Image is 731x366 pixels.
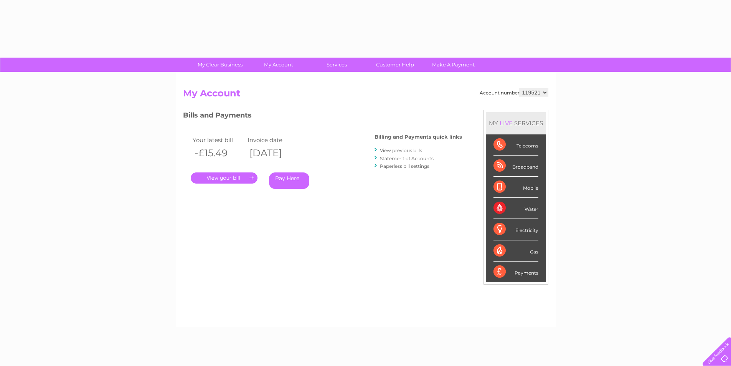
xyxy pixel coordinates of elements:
a: Paperless bill settings [380,163,429,169]
td: Your latest bill [191,135,246,145]
div: Electricity [493,219,538,240]
div: Telecoms [493,134,538,156]
h3: Bills and Payments [183,110,462,123]
a: My Clear Business [188,58,252,72]
h2: My Account [183,88,548,103]
div: Broadband [493,156,538,177]
th: -£15.49 [191,145,246,161]
a: . [191,172,257,184]
a: My Account [247,58,310,72]
a: Pay Here [269,172,309,189]
th: [DATE] [246,145,301,161]
div: Water [493,198,538,219]
div: MY SERVICES [486,112,546,134]
div: Gas [493,240,538,262]
a: Services [305,58,368,72]
td: Invoice date [246,135,301,145]
div: Account number [480,88,548,97]
a: Make A Payment [422,58,485,72]
h4: Billing and Payments quick links [375,134,462,140]
div: LIVE [498,119,514,127]
a: Customer Help [363,58,427,72]
a: Statement of Accounts [380,156,434,161]
div: Payments [493,262,538,282]
div: Mobile [493,177,538,198]
a: View previous bills [380,147,422,153]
